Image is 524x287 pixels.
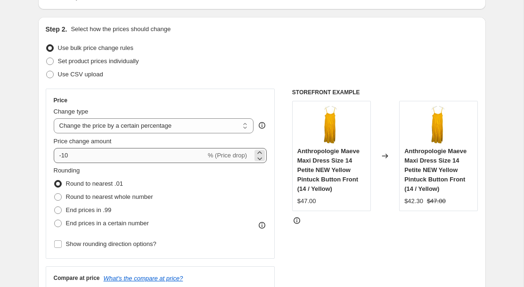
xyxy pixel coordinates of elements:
input: -15 [54,148,206,163]
div: help [257,121,267,130]
span: % (Price drop) [208,152,247,159]
img: anthropologie-maeve-maxi-dress-size-14-petite-new-yellow-pintuck-button-front-606107_80x.jpg [420,106,458,144]
h2: Step 2. [46,25,67,34]
img: anthropologie-maeve-maxi-dress-size-14-petite-new-yellow-pintuck-button-front-606107_80x.jpg [312,106,350,144]
button: What's the compare at price? [104,275,183,282]
span: Anthropologie Maeve Maxi Dress Size 14 Petite NEW Yellow Pintuck Button Front (14 / Yellow) [297,148,360,192]
p: Select how the prices should change [71,25,171,34]
span: Price change amount [54,138,112,145]
span: Use CSV upload [58,71,103,78]
h3: Compare at price [54,274,100,282]
span: Round to nearest .01 [66,180,123,187]
strike: $47.00 [427,197,446,206]
span: End prices in a certain number [66,220,149,227]
h6: STOREFRONT EXAMPLE [292,89,478,96]
span: Rounding [54,167,80,174]
span: Use bulk price change rules [58,44,133,51]
span: Set product prices individually [58,57,139,65]
div: $47.00 [297,197,316,206]
span: Show rounding direction options? [66,240,156,247]
span: End prices in .99 [66,206,112,213]
span: Change type [54,108,89,115]
h3: Price [54,97,67,104]
div: $42.30 [404,197,423,206]
span: Round to nearest whole number [66,193,153,200]
span: Anthropologie Maeve Maxi Dress Size 14 Petite NEW Yellow Pintuck Button Front (14 / Yellow) [404,148,467,192]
